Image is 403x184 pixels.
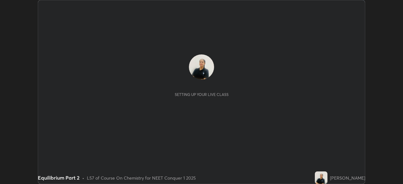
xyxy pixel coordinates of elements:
div: Setting up your live class [175,92,229,97]
div: [PERSON_NAME] [330,175,365,181]
img: 332d395ef1f14294aa6d42b3991fd35f.jpg [315,171,327,184]
div: • [82,175,84,181]
div: Equilibrium Part 2 [38,174,80,181]
img: 332d395ef1f14294aa6d42b3991fd35f.jpg [189,54,214,80]
div: L57 of Course On Chemistry for NEET Conquer 1 2025 [87,175,196,181]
